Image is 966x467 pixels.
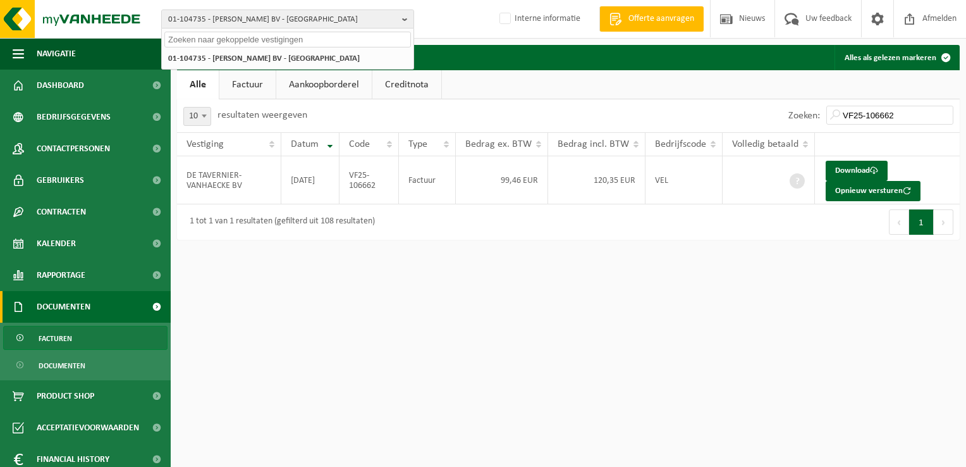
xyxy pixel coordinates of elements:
span: 01-104735 - [PERSON_NAME] BV - [GEOGRAPHIC_DATA] [168,10,397,29]
a: Documenten [3,353,168,377]
a: Aankoopborderel [276,70,372,99]
td: DE TAVERNIER-VANHAECKE BV [177,156,281,204]
button: Next [934,209,953,235]
span: Contracten [37,196,86,228]
td: Factuur [399,156,456,204]
span: Bedrijfscode [655,139,706,149]
button: Previous [889,209,909,235]
a: Offerte aanvragen [599,6,704,32]
td: 99,46 EUR [456,156,548,204]
strong: 01-104735 - [PERSON_NAME] BV - [GEOGRAPHIC_DATA] [168,54,360,63]
div: 1 tot 1 van 1 resultaten (gefilterd uit 108 resultaten) [183,211,375,233]
button: 1 [909,209,934,235]
span: Contactpersonen [37,133,110,165]
span: Dashboard [37,70,84,101]
span: Code [349,139,370,149]
a: Alle [177,70,219,99]
td: 120,35 EUR [548,156,645,204]
span: Documenten [39,354,85,378]
a: Creditnota [372,70,441,99]
span: Bedrijfsgegevens [37,101,111,133]
span: Acceptatievoorwaarden [37,412,139,444]
span: Offerte aanvragen [625,13,697,25]
a: Factuur [219,70,276,99]
button: Alles als gelezen markeren [835,45,958,70]
span: Volledig betaald [732,139,798,149]
span: Datum [291,139,319,149]
td: VEL [645,156,723,204]
span: Product Shop [37,380,94,412]
a: Download [826,161,888,181]
span: Gebruikers [37,165,84,196]
button: 01-104735 - [PERSON_NAME] BV - [GEOGRAPHIC_DATA] [161,9,414,28]
td: VF25-106662 [339,156,399,204]
span: Kalender [37,228,76,259]
label: Interne informatie [497,9,580,28]
span: Vestiging [186,139,224,149]
span: Facturen [39,327,72,351]
span: Bedrag incl. BTW [558,139,629,149]
span: Navigatie [37,38,76,70]
a: Facturen [3,326,168,350]
span: Rapportage [37,259,85,291]
button: Opnieuw versturen [826,181,920,201]
span: 10 [183,107,211,126]
span: 10 [184,108,211,125]
input: Zoeken naar gekoppelde vestigingen [164,32,411,47]
span: Documenten [37,291,90,323]
td: [DATE] [281,156,339,204]
span: Type [408,139,427,149]
span: Bedrag ex. BTW [465,139,532,149]
label: resultaten weergeven [217,110,307,120]
label: Zoeken: [788,111,820,121]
